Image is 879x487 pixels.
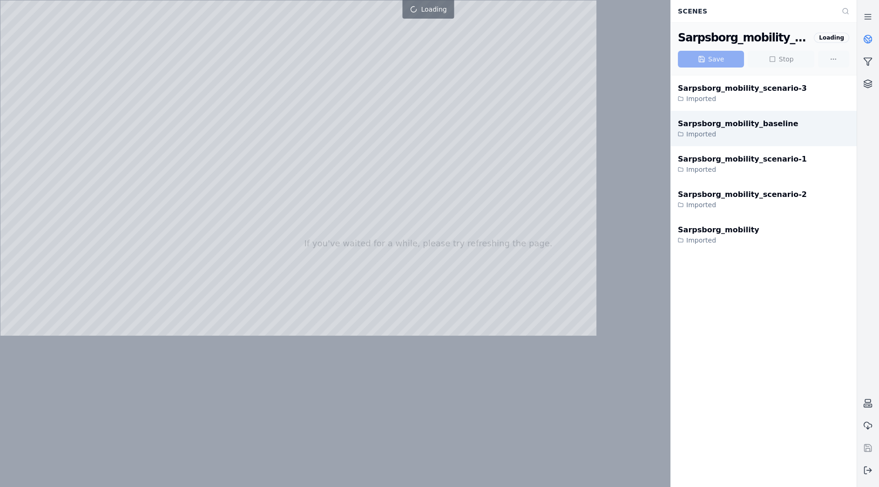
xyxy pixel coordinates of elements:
[678,165,807,174] div: Imported
[678,236,759,245] div: Imported
[672,2,836,20] div: Scenes
[678,83,807,94] div: Sarpsborg_mobility_scenario-3
[678,224,759,236] div: Sarpsborg_mobility
[678,154,807,165] div: Sarpsborg_mobility_scenario-1
[678,129,798,139] div: Imported
[814,33,849,43] div: Loading
[678,118,798,129] div: Sarpsborg_mobility_baseline
[678,200,807,210] div: Imported
[678,189,807,200] div: Sarpsborg_mobility_scenario-2
[421,5,446,14] span: Loading
[678,94,807,103] div: Imported
[678,30,810,45] div: Sarpsborg_mobility_baseline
